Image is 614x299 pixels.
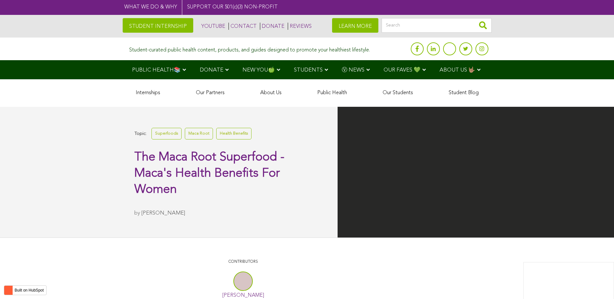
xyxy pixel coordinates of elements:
[138,259,348,265] p: CONTRIBUTORS
[141,210,185,216] a: [PERSON_NAME]
[222,293,264,298] a: [PERSON_NAME]
[332,18,378,33] a: LEARN MORE
[342,67,364,73] span: Ⓥ NEWS
[216,128,251,139] a: Health Benefits
[12,286,46,294] label: Built on HubSpot
[185,128,213,139] a: Maca Root
[260,23,285,30] a: DONATE
[134,129,147,138] span: Topic:
[384,67,420,73] span: OUR FAVES 💚
[4,285,47,295] button: Built on HubSpot
[200,23,225,30] a: YOUTUBE
[132,67,181,73] span: PUBLIC HEALTH📚
[382,18,492,33] input: Search
[200,67,223,73] span: DONATE
[294,67,323,73] span: STUDENTS
[129,44,370,53] div: Student-curated public health content, products, and guides designed to promote your healthiest l...
[242,67,275,73] span: NEW YOU🍏
[134,151,285,196] span: The Maca Root Superfood - Maca's Health Benefits For Women
[582,268,614,299] iframe: Chat Widget
[4,286,12,294] img: HubSpot sprocket logo
[440,67,475,73] span: ABOUT US 🤟🏽
[134,210,140,216] span: by
[123,60,492,79] div: Navigation Menu
[229,23,257,30] a: CONTACT
[123,18,193,33] a: STUDENT INTERNSHIP
[288,23,312,30] a: REVIEWS
[151,128,182,139] a: Superfoods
